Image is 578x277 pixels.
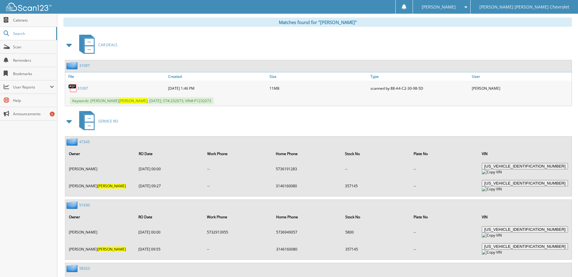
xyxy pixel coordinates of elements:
[97,183,126,189] span: [PERSON_NAME]
[273,241,342,257] td: 3146160080
[204,178,272,194] td: --
[369,82,470,94] div: scanned by 88-A4-C2-30-98-5D
[119,98,147,103] span: [PERSON_NAME]
[136,161,204,177] td: [DATE] 00:00
[6,3,52,11] img: scan123-logo-white.svg
[273,211,342,223] th: Home Phone
[482,233,502,238] img: Copy VIN
[482,250,502,255] img: Copy VIN
[204,241,272,257] td: --
[482,169,502,175] img: Copy VIN
[79,139,90,144] a: 47345
[204,211,272,223] th: Work Phone
[204,224,272,240] td: 5732913955
[79,63,90,68] a: 31097
[411,241,478,257] td: --
[342,224,410,240] td: 5800
[411,147,478,160] th: Plate No
[66,265,79,272] img: folder2.png
[76,109,118,133] a: SERVICE RO
[482,226,568,233] button: [US_VEHICLE_IDENTIFICATION_NUMBER]
[268,82,369,94] div: 11MB
[342,211,410,223] th: Stock No
[479,211,571,223] th: VIN
[273,161,341,177] td: 5736191283
[342,161,410,177] td: --
[342,241,410,257] td: 357145
[65,72,167,81] a: File
[66,62,79,69] img: folder2.png
[76,33,117,57] a: CAR DEALS
[66,201,79,209] img: folder2.png
[98,119,118,124] span: SERVICE RO
[13,31,53,36] span: Search
[13,85,50,90] span: User Reports
[66,224,135,240] td: [PERSON_NAME]
[548,248,578,277] iframe: Chat Widget
[135,211,203,223] th: RO Date
[77,86,88,91] a: 31097
[66,241,135,257] td: [PERSON_NAME]
[479,147,571,160] th: VIN
[13,111,54,116] span: Announcements
[422,5,456,9] span: [PERSON_NAME]
[13,44,54,50] span: Scan
[268,72,369,81] a: Size
[273,147,341,160] th: Home Phone
[273,224,342,240] td: 5736949057
[79,203,90,208] a: 51930
[66,147,135,160] th: Owner
[79,266,90,271] a: 58323
[63,18,572,27] div: Matches found for "[PERSON_NAME]"
[479,5,569,9] span: [PERSON_NAME] [PERSON_NAME] Chevrolet
[411,211,478,223] th: Plate No
[470,72,572,81] a: User
[470,82,572,94] div: [PERSON_NAME]
[342,147,410,160] th: Stock No
[66,138,79,146] img: folder2.png
[167,72,268,81] a: Created
[135,224,203,240] td: [DATE] 00:00
[411,224,478,240] td: --
[13,58,54,63] span: Reminders
[98,42,117,47] span: CAR DEALS
[136,147,204,160] th: RO Date
[482,243,568,250] button: [US_VEHICLE_IDENTIFICATION_NUMBER]
[411,178,478,194] td: --
[68,84,77,93] img: PDF.png
[342,178,410,194] td: 357145
[66,161,135,177] td: [PERSON_NAME]
[13,98,54,103] span: Help
[482,186,502,192] img: Copy VIN
[50,112,55,116] div: 5
[369,72,470,81] a: Type
[204,161,272,177] td: --
[136,178,204,194] td: [DATE] 09:27
[97,247,126,252] span: [PERSON_NAME]
[13,71,54,76] span: Bookmarks
[411,161,478,177] td: --
[66,211,135,223] th: Owner
[13,18,54,23] span: Cabinets
[70,97,214,104] span: Keywords: [PERSON_NAME] ; [DATE]; ST#:232073; VIN#:P1232073
[482,180,568,186] button: [US_VEHICLE_IDENTIFICATION_NUMBER]
[135,241,203,257] td: [DATE] 09:55
[273,178,341,194] td: 3146160080
[204,147,272,160] th: Work Phone
[167,82,268,94] div: [DATE] 1:46 PM
[66,178,135,194] td: [PERSON_NAME]
[482,163,568,169] button: [US_VEHICLE_IDENTIFICATION_NUMBER]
